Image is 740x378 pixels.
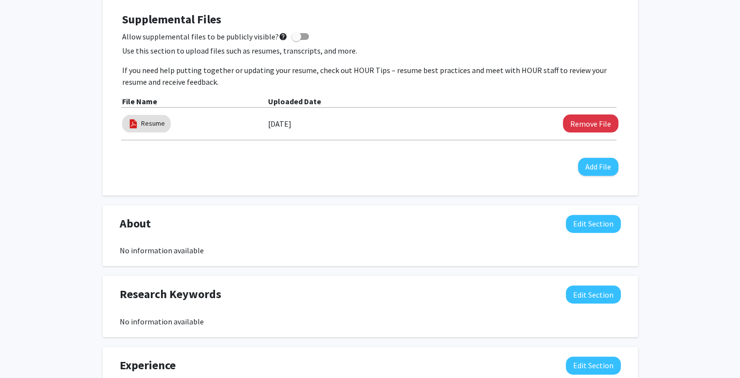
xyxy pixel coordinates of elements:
[122,45,618,57] p: Use this section to upload files such as resumes, transcripts, and more.
[122,31,288,42] span: Allow supplemental files to be publicly visible?
[120,215,151,232] span: About
[566,215,621,233] button: Edit About
[120,285,221,303] span: Research Keywords
[120,357,176,374] span: Experience
[120,316,621,327] div: No information available
[7,334,41,371] iframe: Chat
[268,115,291,132] label: [DATE]
[122,13,618,27] h4: Supplemental Files
[566,357,621,375] button: Edit Experience
[122,96,157,106] b: File Name
[279,31,288,42] mat-icon: help
[268,96,321,106] b: Uploaded Date
[141,118,165,129] a: Resume
[563,114,618,132] button: Remove Resume File
[566,285,621,303] button: Edit Research Keywords
[578,158,618,176] button: Add File
[128,118,139,129] img: pdf_icon.png
[120,245,621,256] div: No information available
[122,64,618,88] p: If you need help putting together or updating your resume, check out HOUR Tips – resume best prac...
